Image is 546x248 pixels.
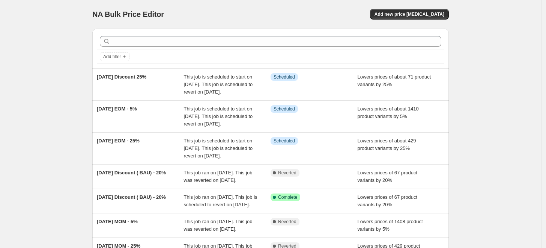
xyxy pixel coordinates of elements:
[184,170,253,183] span: This job ran on [DATE]. This job was reverted on [DATE].
[184,219,253,232] span: This job ran on [DATE]. This job was reverted on [DATE].
[278,194,297,200] span: Complete
[92,10,164,18] span: NA Bulk Price Editor
[358,138,416,151] span: Lowers prices of about 429 product variants by 25%
[103,54,121,60] span: Add filter
[184,194,257,207] span: This job ran on [DATE]. This job is scheduled to revert on [DATE].
[97,194,166,200] span: [DATE] Discount ( BAU) - 20%
[358,170,418,183] span: Lowers prices of 67 product variants by 20%
[97,74,146,80] span: [DATE] Discount 25%
[97,170,166,175] span: [DATE] Discount ( BAU) - 20%
[274,106,295,112] span: Scheduled
[370,9,449,20] button: Add new price [MEDICAL_DATA]
[358,219,423,232] span: Lowers prices of 1408 product variants by 5%
[184,106,253,127] span: This job is scheduled to start on [DATE]. This job is scheduled to revert on [DATE].
[100,52,130,61] button: Add filter
[278,170,296,176] span: Reverted
[358,74,431,87] span: Lowers prices of about 71 product variants by 25%
[278,219,296,225] span: Reverted
[97,138,140,144] span: [DATE] EOM - 25%
[358,106,419,119] span: Lowers prices of about 1410 product variants by 5%
[184,138,253,159] span: This job is scheduled to start on [DATE]. This job is scheduled to revert on [DATE].
[97,106,137,112] span: [DATE] EOM - 5%
[274,138,295,144] span: Scheduled
[184,74,253,95] span: This job is scheduled to start on [DATE]. This job is scheduled to revert on [DATE].
[274,74,295,80] span: Scheduled
[358,194,418,207] span: Lowers prices of 67 product variants by 20%
[375,11,444,17] span: Add new price [MEDICAL_DATA]
[97,219,138,224] span: [DATE] MOM - 5%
